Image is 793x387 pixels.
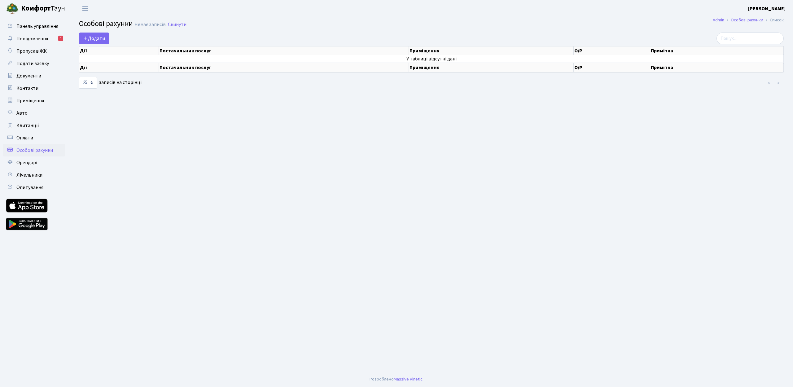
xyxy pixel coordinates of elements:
div: 1 [58,36,63,41]
img: logo.png [6,2,19,15]
a: Панель управління [3,20,65,33]
a: [PERSON_NAME] [748,5,786,12]
span: Оплати [16,134,33,141]
span: Орендарі [16,159,37,166]
span: Таун [21,3,65,14]
a: Авто [3,107,65,119]
span: Особові рахунки [79,18,133,29]
a: Приміщення [3,95,65,107]
a: Особові рахунки [3,144,65,156]
th: Постачальник послуг [159,46,409,55]
a: Massive Kinetic [394,376,423,382]
li: Список [763,17,784,24]
a: Контакти [3,82,65,95]
th: О/Р [574,63,650,72]
a: Лічильники [3,169,65,181]
a: Додати [79,33,109,44]
button: Переключити навігацію [77,3,93,14]
span: Авто [16,110,28,117]
th: Постачальник послуг [159,63,409,72]
select: записів на сторінці [79,77,97,89]
th: О/Р [574,46,650,55]
a: Опитування [3,181,65,194]
span: Додати [83,35,105,42]
span: Лічильники [16,172,42,178]
th: Примітка [650,63,784,72]
span: Опитування [16,184,43,191]
a: Оплати [3,132,65,144]
span: Панель управління [16,23,58,30]
td: У таблиці відсутні дані [79,55,784,63]
span: Особові рахунки [16,147,53,154]
input: Пошук... [716,33,784,44]
a: Пропуск в ЖК [3,45,65,57]
th: Приміщення [409,46,574,55]
span: Повідомлення [16,35,48,42]
span: Контакти [16,85,38,92]
label: записів на сторінці [79,77,142,89]
div: Немає записів. [134,22,167,28]
b: Комфорт [21,3,51,13]
th: Дії [79,46,159,55]
a: Admin [713,17,724,23]
span: Подати заявку [16,60,49,67]
th: Дії [79,63,159,72]
span: Пропуск в ЖК [16,48,47,55]
a: Орендарі [3,156,65,169]
th: Приміщення [409,63,574,72]
a: Скинути [168,22,186,28]
a: Документи [3,70,65,82]
span: Документи [16,73,41,79]
a: Квитанції [3,119,65,132]
nav: breadcrumb [703,14,793,27]
span: Квитанції [16,122,39,129]
a: Особові рахунки [731,17,763,23]
span: Приміщення [16,97,44,104]
a: Подати заявку [3,57,65,70]
div: Розроблено . [370,376,423,383]
th: Примітка [650,46,784,55]
a: Повідомлення1 [3,33,65,45]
